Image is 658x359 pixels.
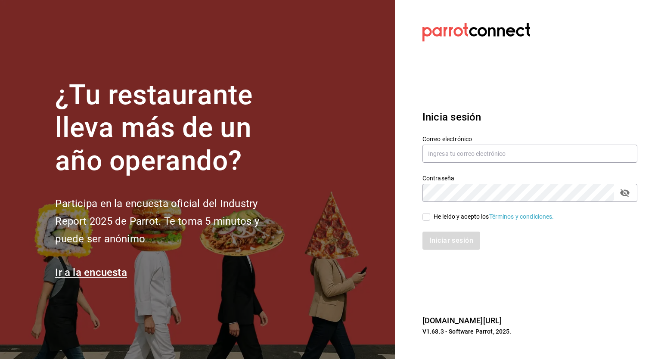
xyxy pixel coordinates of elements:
label: Contraseña [422,175,637,181]
h1: ¿Tu restaurante lleva más de un año operando? [55,79,288,178]
input: Ingresa tu correo electrónico [422,145,637,163]
a: [DOMAIN_NAME][URL] [422,316,502,325]
h2: Participa en la encuesta oficial del Industry Report 2025 de Parrot. Te toma 5 minutos y puede se... [55,195,288,248]
button: Campo de contraseña [618,186,632,200]
label: Correo electrónico [422,136,637,142]
a: Ir a la encuesta [55,266,127,279]
div: He leído y acepto los [434,212,554,221]
h3: Inicia sesión [422,109,637,125]
a: Términos y condiciones. [489,213,554,220]
p: V1.68.3 - Software Parrot, 2025. [422,327,637,336]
